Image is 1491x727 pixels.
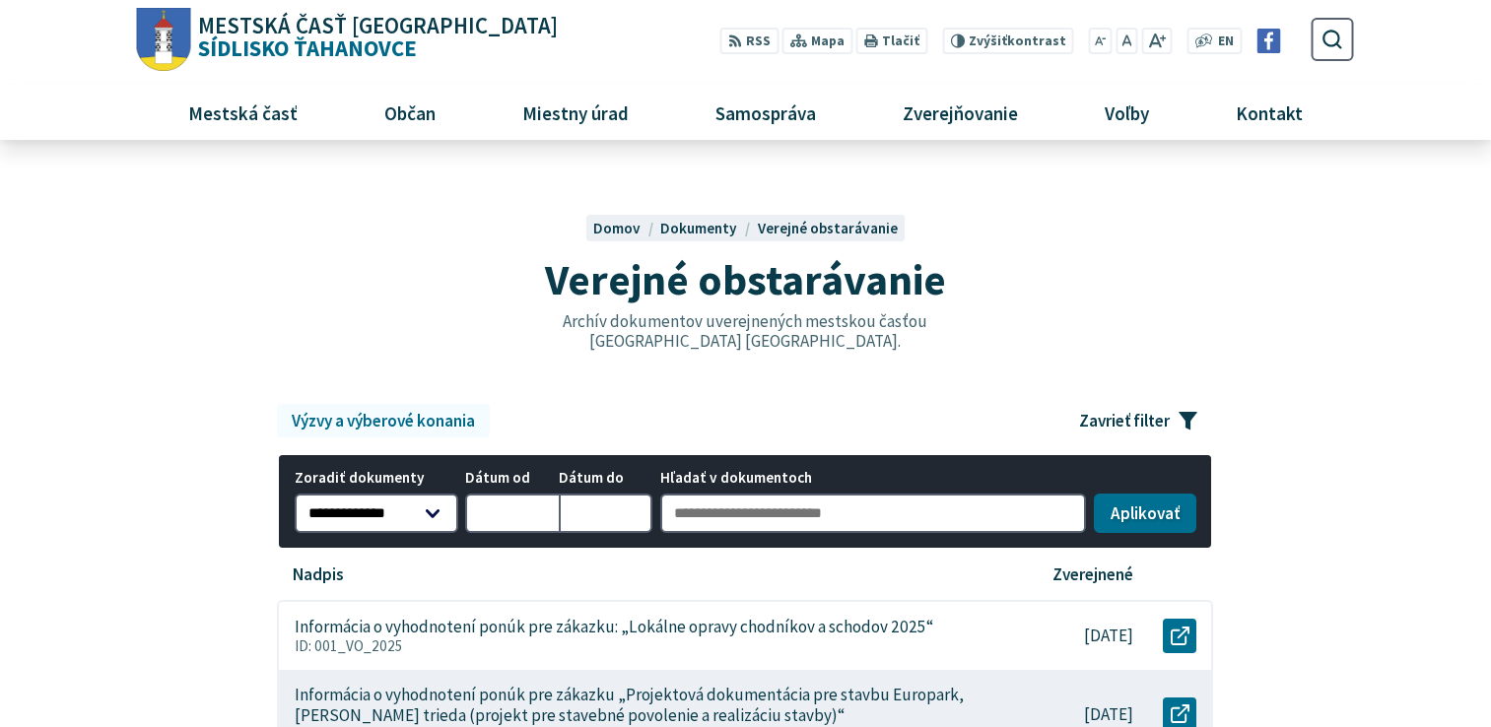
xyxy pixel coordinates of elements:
a: Výzvy a výberové konania [277,404,489,437]
a: RSS [720,28,779,54]
button: Zmenšiť veľkosť písma [1089,28,1113,54]
img: Prejsť na domovskú stránku [137,8,191,72]
a: Voľby [1069,86,1186,139]
span: RSS [746,32,771,52]
span: Zoradiť dokumenty [295,470,458,487]
button: Tlačiť [856,28,927,54]
button: Zavrieť filter [1064,404,1213,437]
p: Archív dokumentov uverejnených mestskou časťou [GEOGRAPHIC_DATA] [GEOGRAPHIC_DATA]. [520,311,970,352]
span: Dátum od [465,470,559,487]
a: Zverejňovanie [867,86,1054,139]
a: Dokumenty [660,219,757,237]
a: Mapa [782,28,852,54]
a: EN [1213,32,1240,52]
span: Verejné obstarávanie [545,252,946,306]
span: Kontakt [1229,86,1311,139]
button: Zväčšiť veľkosť písma [1141,28,1172,54]
button: Nastaviť pôvodnú veľkosť písma [1116,28,1137,54]
p: Informácia o vyhodnotení ponúk pre zákazku: „Lokálne opravy chodníkov a schodov 2025“ [295,617,933,637]
span: Dokumenty [660,219,737,237]
input: Dátum do [559,494,652,533]
span: Mapa [811,32,845,52]
span: Hľadať v dokumentoch [660,470,1087,487]
input: Dátum od [465,494,559,533]
img: Prejsť na Facebook stránku [1256,29,1281,53]
span: Miestny úrad [514,86,636,139]
span: Mestská časť [GEOGRAPHIC_DATA] [198,15,558,37]
p: Informácia o vyhodnotení ponúk pre zákazku „Projektová dokumentácia pre stavbu Europark, [PERSON_... [295,685,993,725]
a: Logo Sídlisko Ťahanovce, prejsť na domovskú stránku. [137,8,558,72]
span: Domov [593,219,641,237]
span: Sídlisko Ťahanovce [191,15,559,60]
button: Aplikovať [1094,494,1196,533]
p: [DATE] [1084,704,1133,725]
a: Mestská časť [152,86,333,139]
span: Voľby [1098,86,1157,139]
a: Občan [348,86,471,139]
a: Miestny úrad [486,86,664,139]
button: Zvýšiťkontrast [942,28,1073,54]
span: Zvýšiť [969,33,1007,49]
select: Zoradiť dokumenty [295,494,458,533]
input: Hľadať v dokumentoch [660,494,1087,533]
p: Zverejnené [1052,564,1133,585]
span: EN [1218,32,1234,52]
a: Samospráva [680,86,852,139]
span: kontrast [969,33,1066,49]
span: Tlačiť [882,33,919,49]
span: Zverejňovanie [895,86,1025,139]
span: Občan [376,86,442,139]
span: Mestská časť [180,86,305,139]
p: ID: 001_VO_2025 [295,637,993,655]
span: Dátum do [559,470,652,487]
a: Domov [593,219,660,237]
p: Nadpis [293,564,344,585]
span: Zavrieť filter [1079,411,1170,431]
a: Verejné obstarávanie [758,219,898,237]
p: [DATE] [1084,626,1133,646]
span: Samospráva [708,86,823,139]
a: Kontakt [1200,86,1339,139]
